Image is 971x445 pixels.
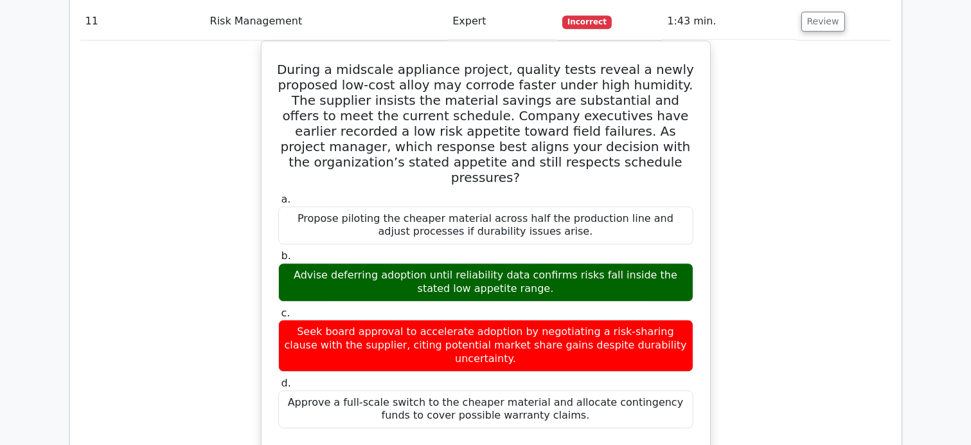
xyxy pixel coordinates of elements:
[277,62,695,185] h5: During a midscale appliance project, quality tests reveal a newly proposed low-cost alloy may cor...
[281,307,290,319] span: c.
[662,3,796,40] td: 1:43 min.
[278,263,693,302] div: Advise deferring adoption until reliability data confirms risks fall inside the stated low appeti...
[562,15,612,28] span: Incorrect
[205,3,448,40] td: Risk Management
[278,320,693,371] div: Seek board approval to accelerate adoption by negotiating a risk-sharing clause with the supplier...
[281,250,291,262] span: b.
[281,377,291,389] span: d.
[447,3,557,40] td: Expert
[80,3,205,40] td: 11
[278,390,693,429] div: Approve a full-scale switch to the cheaper material and allocate contingency funds to cover possi...
[278,206,693,245] div: Propose piloting the cheaper material across half the production line and adjust processes if dur...
[801,12,845,32] button: Review
[281,193,291,205] span: a.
